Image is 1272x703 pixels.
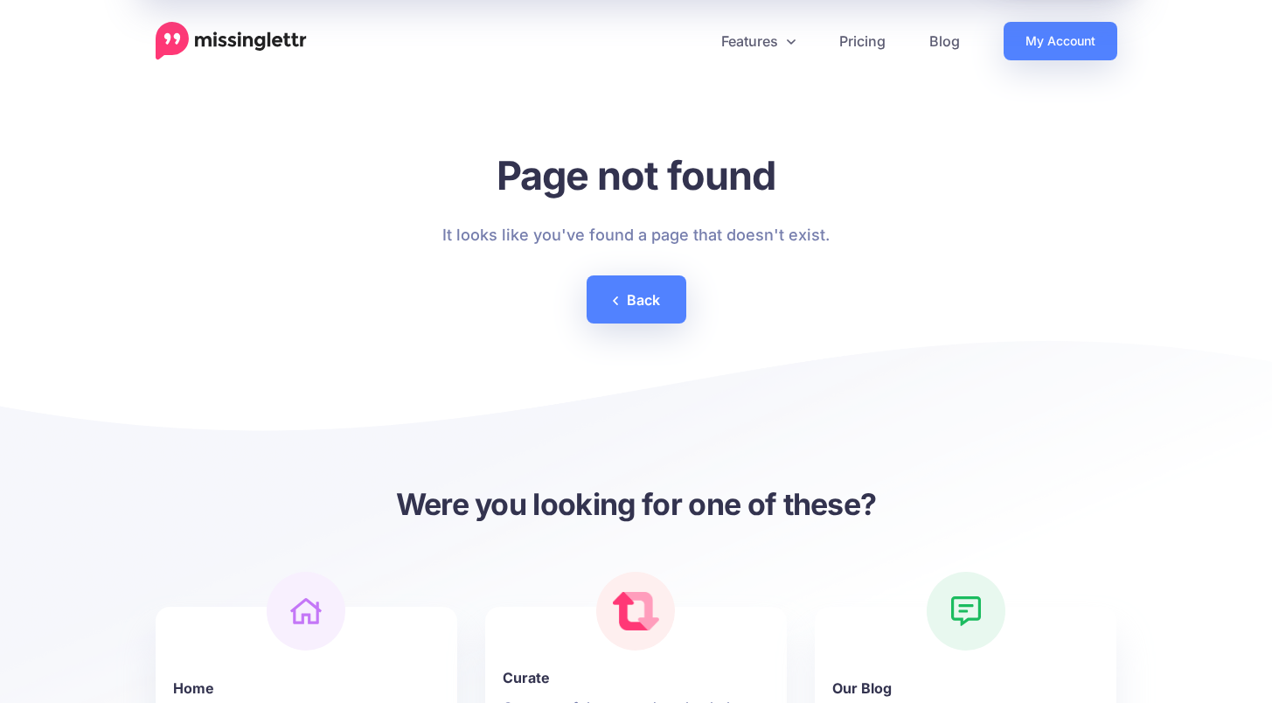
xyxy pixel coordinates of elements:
img: curate.png [613,592,660,630]
a: Blog [907,22,982,60]
a: Features [699,22,817,60]
h1: Page not found [442,151,830,199]
a: Back [587,275,686,324]
b: Home [173,678,440,699]
b: Curate [503,667,769,688]
p: It looks like you've found a page that doesn't exist. [442,221,830,249]
a: My Account [1004,22,1117,60]
b: Our Blog [832,678,1099,699]
h3: Were you looking for one of these? [156,484,1117,524]
a: Pricing [817,22,907,60]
